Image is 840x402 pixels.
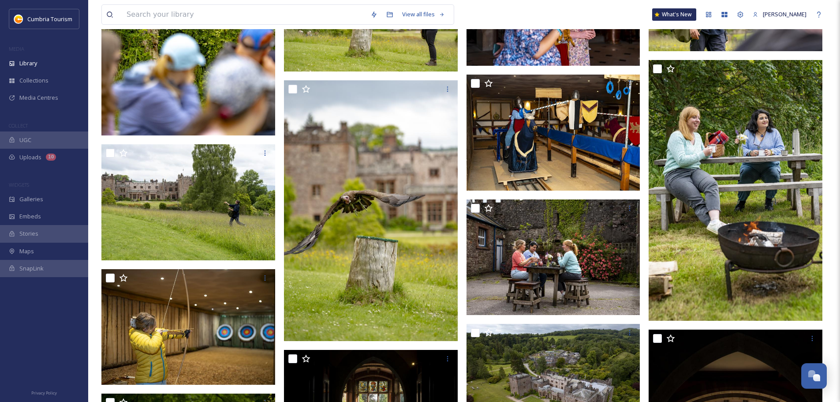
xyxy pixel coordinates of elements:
span: Galleries [19,195,43,203]
span: MEDIA [9,45,24,52]
span: Cumbria Tourism [27,15,72,23]
a: Privacy Policy [31,387,57,398]
span: Media Centres [19,94,58,102]
span: Privacy Policy [31,390,57,396]
a: What's New [652,8,696,21]
span: [PERSON_NAME] [763,10,806,18]
img: CUMBRIATOURISM_240612_PaulMitchell_MuncasterCastle_-167.jpg [467,199,640,315]
span: SnapLink [19,264,44,273]
img: images.jpg [14,15,23,23]
a: View all files [398,6,449,23]
img: CUMBRIATOURISM_240612_PaulMitchell_MuncasterCastle_-135.jpg [101,269,275,385]
span: UGC [19,136,31,144]
span: Embeds [19,212,41,221]
span: Uploads [19,153,41,162]
img: CUMBRIATOURISM_240612_PaulMitchell_MuncasterCastle_-120.jpg [467,75,640,191]
img: CUMBRIATOURISM_240612_PaulMitchell_MuncasterCastle_-35.jpg [101,144,275,260]
span: Stories [19,229,38,238]
span: COLLECT [9,122,28,129]
span: WIDGETS [9,181,29,188]
span: Collections [19,76,49,85]
button: Open Chat [801,363,827,389]
img: CUMBRIATOURISM_240612_PaulMitchell_MuncasterCastle_-58.jpg [284,80,458,341]
img: CUMBRIATOURISM_240612_PaulMitchell_MuncasterCastle_-84.jpg [649,60,822,321]
a: [PERSON_NAME] [748,6,811,23]
div: 10 [46,154,56,161]
span: Library [19,59,37,68]
span: Maps [19,247,34,255]
input: Search your library [122,5,366,24]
